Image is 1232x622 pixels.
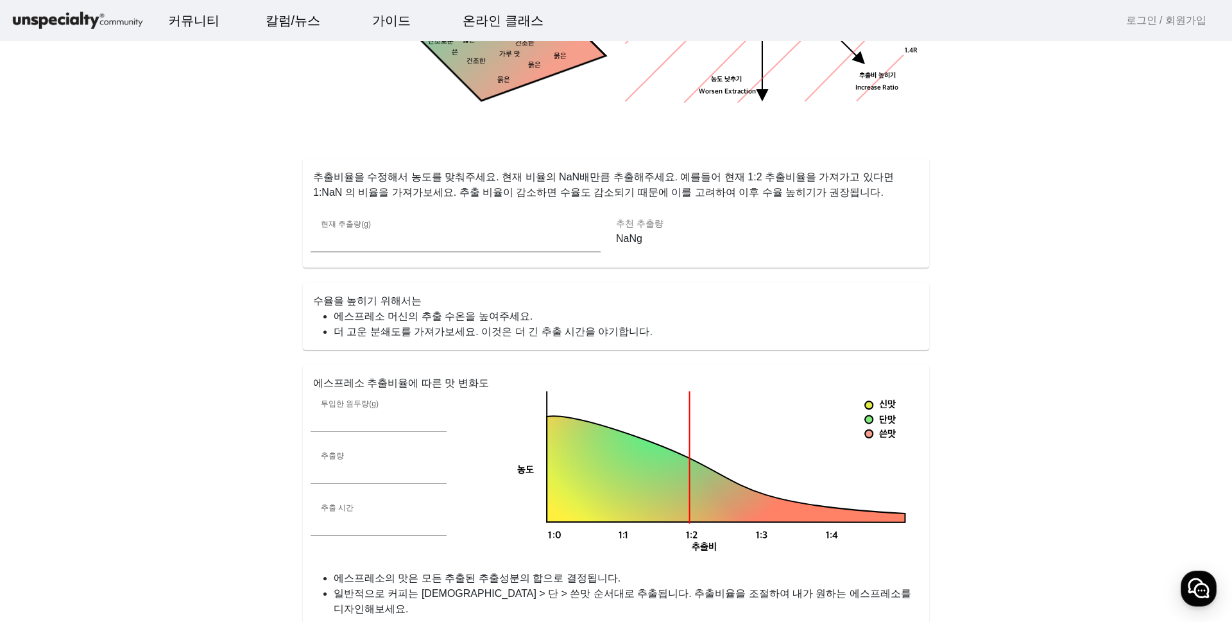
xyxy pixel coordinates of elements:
[362,3,421,38] a: 가이드
[1126,13,1206,28] a: 로그인 / 회원가입
[859,71,896,80] tspan: 추출비 높히기
[166,407,246,439] a: 설정
[497,76,510,84] tspan: 묽은
[321,220,371,229] mat-label: 현재 추출량(g)
[255,3,331,38] a: 칼럼/뉴스
[528,62,541,70] tspan: 묽은
[303,159,929,200] p: 추출비율을 수정해서 농도를 맞춰주세요. 현재 비율의 NaN배만큼 추출해주세요. 예를들어 현재 1:2 추출비율을 가져가고 있다면 1:NaN 의 비율을 가져가보세요. 추출 비율이...
[452,49,458,57] tspan: 쓴
[117,427,133,437] span: 대화
[334,586,919,617] li: 일반적으로 커피는 [DEMOGRAPHIC_DATA] > 단 > 쓴맛 순서대로 추출됩니다. 추출비율을 조절하여 내가 원하는 에스프레소를 디자인해보세요.
[499,51,520,59] tspan: 가루 맛
[334,324,919,340] li: 더 고운 분쇄도를 가져가보세요. 이것은 더 긴 추출 시간을 야기합니다.
[879,428,896,440] tspan: 쓴맛
[518,464,535,476] tspan: 농도
[85,407,166,439] a: 대화
[619,530,629,542] tspan: 1:1
[879,414,896,426] tspan: 단맛
[686,530,697,542] tspan: 1:2
[699,88,756,96] tspan: Worsen Extraction
[40,426,48,436] span: 홈
[855,83,899,92] tspan: Increase Ratio
[554,52,567,60] tspan: 묽은
[549,530,561,542] tspan: 1:0
[616,231,906,246] p: NaNg
[466,58,486,66] tspan: 건조한
[428,38,454,46] tspan: 단조로운
[756,530,767,542] tspan: 1:3
[452,3,554,38] a: 온라인 클래스
[321,503,354,512] mat-label: 추출 시간
[158,3,230,38] a: 커뮤니티
[515,40,535,48] tspan: 건조한
[321,399,379,408] mat-label: 투입한 원두량(g)
[826,530,838,542] tspan: 1:4
[321,451,344,460] mat-label: 추출량
[334,571,919,586] li: 에스프레소의 맛은 모든 추출된 추출성분의 합으로 결정됩니다.
[616,218,663,229] mat-label: 추천 추출량
[692,542,717,554] tspan: 추출비
[313,376,489,391] mat-card-title: 에스프레소 추출비율에 따른 맛 변화도
[313,293,422,309] mat-card-title: 수율을 높히기 위해서는
[463,36,475,44] tspan: 얇은
[711,76,742,84] tspan: 농도 낮추기
[879,399,896,411] tspan: 신맛
[10,10,145,32] img: logo
[198,426,214,436] span: 설정
[905,47,918,55] tspan: 1.4R
[334,309,919,324] li: 에스프레소 머신의 추출 수온을 높여주세요.
[4,407,85,439] a: 홈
